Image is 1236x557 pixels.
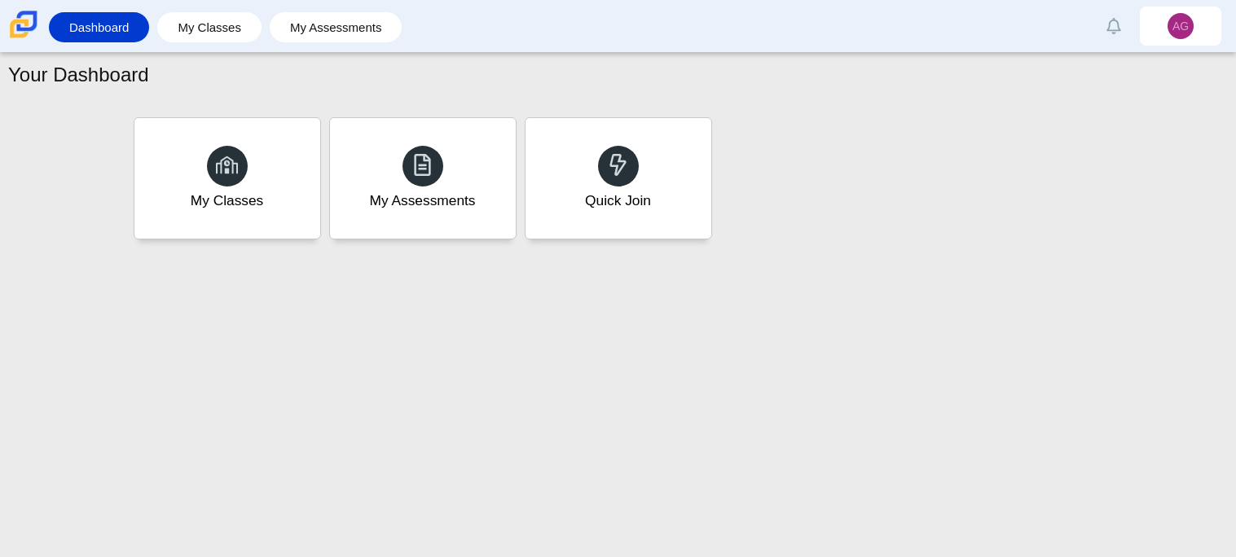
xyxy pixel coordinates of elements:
div: Quick Join [585,191,651,211]
a: AG [1140,7,1221,46]
span: AG [1172,20,1189,32]
a: My Classes [165,12,253,42]
a: Alerts [1096,8,1132,44]
a: Carmen School of Science & Technology [7,30,41,44]
div: My Assessments [370,191,476,211]
a: Quick Join [525,117,712,239]
div: My Classes [191,191,264,211]
a: My Assessments [278,12,394,42]
a: My Classes [134,117,321,239]
img: Carmen School of Science & Technology [7,7,41,42]
a: My Assessments [329,117,517,239]
h1: Your Dashboard [8,61,149,89]
a: Dashboard [57,12,141,42]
